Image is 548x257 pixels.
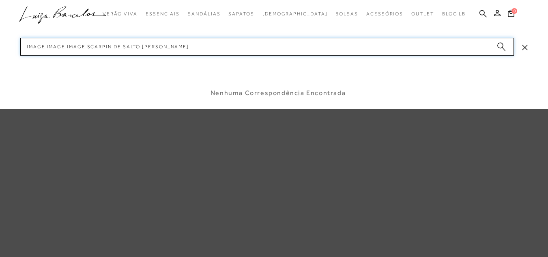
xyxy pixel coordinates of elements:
[262,6,328,22] a: noSubCategoriesText
[366,11,403,17] span: Acessórios
[442,6,466,22] a: BLOG LB
[366,6,403,22] a: categoryNavScreenReaderText
[103,11,138,17] span: Verão Viva
[335,6,358,22] a: categoryNavScreenReaderText
[411,11,434,17] span: Outlet
[335,11,358,17] span: Bolsas
[146,11,180,17] span: Essenciais
[20,38,514,56] input: Buscar.
[103,6,138,22] a: categoryNavScreenReaderText
[188,6,220,22] a: categoryNavScreenReaderText
[146,6,180,22] a: categoryNavScreenReaderText
[262,11,328,17] span: [DEMOGRAPHIC_DATA]
[228,6,254,22] a: categoryNavScreenReaderText
[505,9,517,20] button: 0
[228,11,254,17] span: Sapatos
[211,89,346,97] li: Nenhuma Correspondência Encontrada
[411,6,434,22] a: categoryNavScreenReaderText
[188,11,220,17] span: Sandálias
[511,8,517,14] span: 0
[442,11,466,17] span: BLOG LB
